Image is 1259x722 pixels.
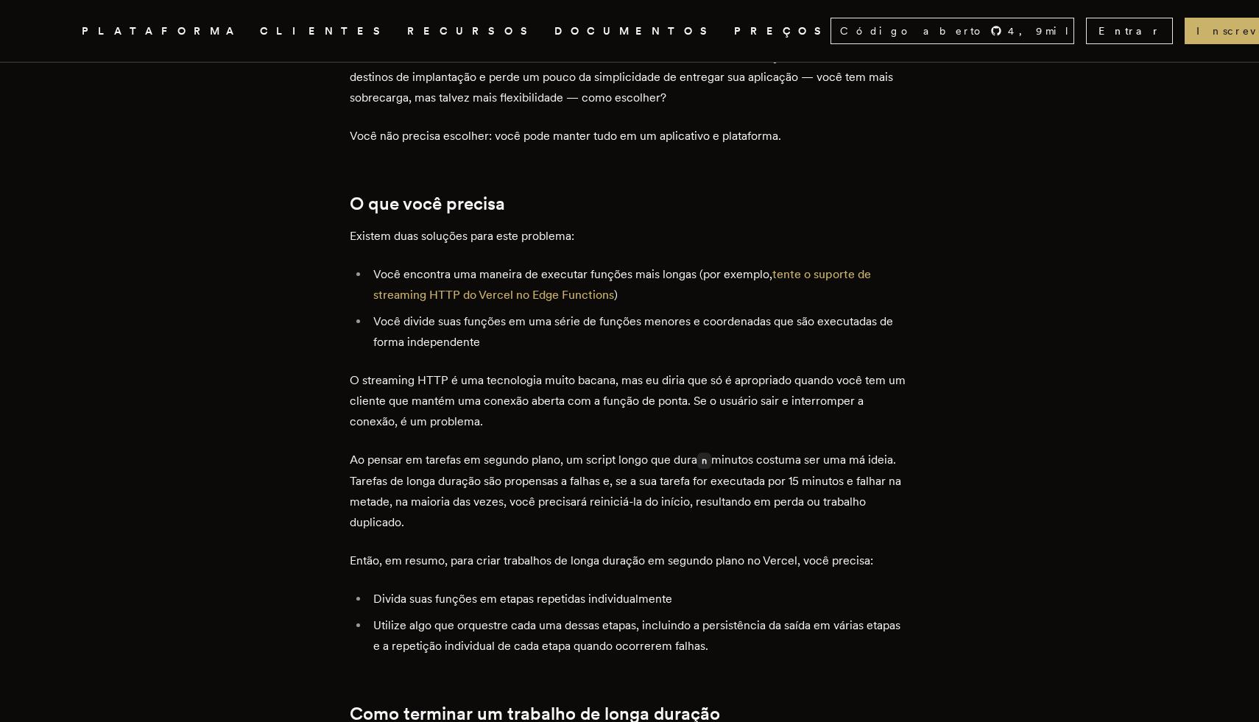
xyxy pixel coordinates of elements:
font: Você encontra uma maneira de executar funções mais longas (por exemplo, [373,267,772,281]
a: CLIENTES [260,22,389,40]
font: Então, em resumo, para criar trabalhos de longa duração em segundo plano no Vercel, você precisa: [350,553,873,567]
font: mil [1045,25,1071,37]
font: O streaming HTTP é uma tecnologia muito bacana, mas eu diria que só é apropriado quando você tem ... [350,373,906,428]
font: Você precisa fazer algumas escolhas. Alguns desenvolvedores optam por migrar esses trabalhos para... [350,29,893,105]
font: PREÇOS [734,25,830,37]
font: Código aberto [840,25,984,37]
a: Entrar [1086,18,1173,44]
font: minutos costuma ser uma má ideia. Tarefas de longa duração são propensas a falhas e, se a sua tar... [350,453,901,529]
button: RECURSOS [407,22,537,40]
font: Você divide suas funções em uma série de funções menores e coordenadas que são executadas de form... [373,314,893,349]
font: DOCUMENTOS [554,25,716,37]
font: PLATAFORMA [82,25,242,37]
font: Divida suas funções em etapas repetidas individualmente [373,592,672,606]
font: Existem duas soluções para este problema: [350,229,574,243]
a: PREÇOS [734,22,830,40]
a: DOCUMENTOS [554,22,716,40]
font: Ao pensar em tarefas em segundo plano, um script longo que dura [350,453,697,467]
font: CLIENTES [260,25,389,37]
font: ) [614,288,618,302]
font: Entrar [1098,25,1160,37]
button: PLATAFORMA [82,22,242,40]
code: n [697,453,711,469]
font: Você não precisa escolher: você pode manter tudo em um aplicativo e plataforma. [350,129,781,143]
a: tente o suporte de streaming HTTP do Vercel no Edge Functions [373,267,871,302]
font: RECURSOS [407,25,537,37]
font: 4,9 [1008,25,1045,37]
font: O que você precisa [350,193,505,214]
font: Utilize algo que orquestre cada uma dessas etapas, incluindo a persistência da saída em várias et... [373,618,900,653]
